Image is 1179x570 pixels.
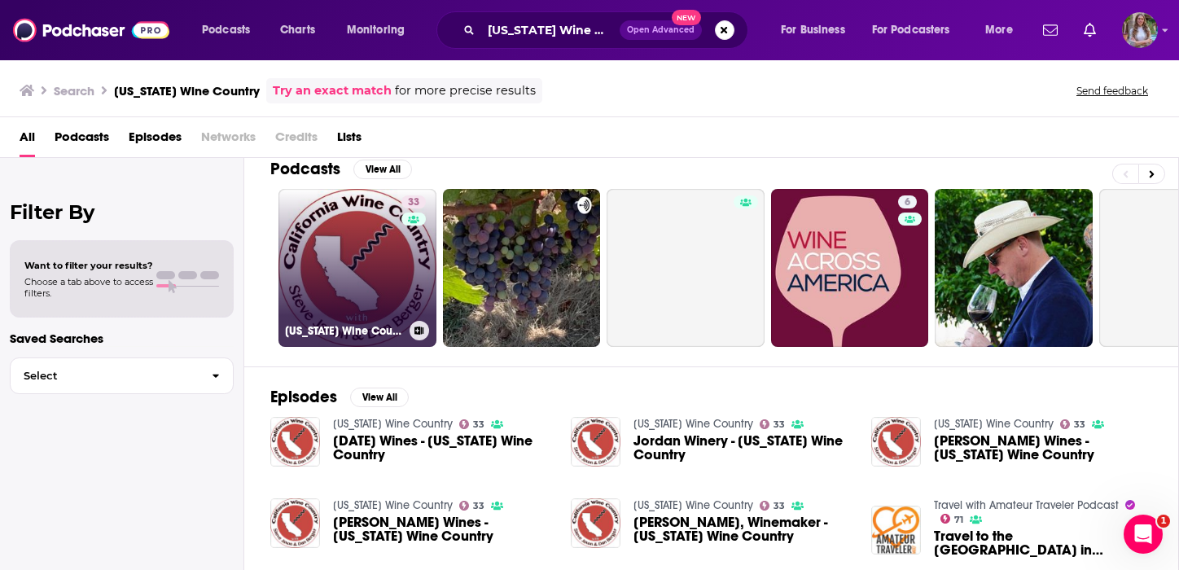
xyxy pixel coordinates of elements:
[905,195,910,211] span: 6
[633,434,852,462] a: Jordan Winery - California Wine Country
[954,516,963,524] span: 71
[1157,515,1170,528] span: 1
[24,260,153,271] span: Want to filter your results?
[270,387,337,407] h2: Episodes
[270,159,412,179] a: PodcastsView All
[1060,419,1086,429] a: 33
[934,498,1119,512] a: Travel with Amateur Traveler Podcast
[760,419,786,429] a: 33
[934,434,1152,462] span: [PERSON_NAME] Wines - [US_STATE] Wine Country
[934,417,1054,431] a: California Wine Country
[114,83,260,99] h3: [US_STATE] Wine Country
[401,195,426,208] a: 33
[481,17,620,43] input: Search podcasts, credits, & more...
[10,200,234,224] h2: Filter By
[861,17,974,43] button: open menu
[871,417,921,467] img: Bob Cabral Wines - California Wine Country
[270,417,320,467] a: Thanksgiving Wines - California Wine Country
[627,26,695,34] span: Open Advanced
[620,20,702,40] button: Open AdvancedNew
[1072,84,1153,98] button: Send feedback
[395,81,536,100] span: for more precise results
[633,515,852,543] span: [PERSON_NAME], Winemaker - [US_STATE] Wine Country
[459,501,485,511] a: 33
[333,434,551,462] a: Thanksgiving Wines - California Wine Country
[333,515,551,543] a: Pedroncelli Wines - California Wine Country
[871,506,921,555] img: Travel to the Napa Valley in California's Wine Country
[1074,421,1085,428] span: 33
[408,195,419,211] span: 33
[473,421,484,428] span: 33
[280,19,315,42] span: Charts
[333,434,551,462] span: [DATE] Wines - [US_STATE] Wine Country
[270,387,409,407] a: EpisodesView All
[633,498,753,512] a: California Wine Country
[1122,12,1158,48] span: Logged in as jnewton
[270,159,340,179] h2: Podcasts
[872,19,950,42] span: For Podcasters
[774,421,785,428] span: 33
[934,529,1152,557] a: Travel to the Napa Valley in California's Wine Country
[769,17,866,43] button: open menu
[337,124,362,157] a: Lists
[129,124,182,157] a: Episodes
[1124,515,1163,554] iframe: Intercom live chat
[285,324,403,338] h3: [US_STATE] Wine Country
[473,502,484,510] span: 33
[771,189,929,347] a: 6
[774,502,785,510] span: 33
[201,124,256,157] span: Networks
[1077,16,1102,44] a: Show notifications dropdown
[350,388,409,407] button: View All
[55,124,109,157] a: Podcasts
[10,357,234,394] button: Select
[571,498,620,548] img: Carol Shelton, Winemaker - California Wine Country
[202,19,250,42] span: Podcasts
[270,17,325,43] a: Charts
[898,195,917,208] a: 6
[571,417,620,467] img: Jordan Winery - California Wine Country
[11,370,199,381] span: Select
[940,514,964,524] a: 71
[333,417,453,431] a: California Wine Country
[781,19,845,42] span: For Business
[672,10,701,25] span: New
[760,501,786,511] a: 33
[275,124,318,157] span: Credits
[333,515,551,543] span: [PERSON_NAME] Wines - [US_STATE] Wine Country
[191,17,271,43] button: open menu
[347,19,405,42] span: Monitoring
[278,189,436,347] a: 33[US_STATE] Wine Country
[20,124,35,157] a: All
[270,498,320,548] img: Pedroncelli Wines - California Wine Country
[273,81,392,100] a: Try an exact match
[335,17,426,43] button: open menu
[452,11,764,49] div: Search podcasts, credits, & more...
[934,434,1152,462] a: Bob Cabral Wines - California Wine Country
[353,160,412,179] button: View All
[13,15,169,46] img: Podchaser - Follow, Share and Rate Podcasts
[1037,16,1064,44] a: Show notifications dropdown
[974,17,1033,43] button: open menu
[333,498,453,512] a: California Wine Country
[10,331,234,346] p: Saved Searches
[1122,12,1158,48] img: User Profile
[1122,12,1158,48] button: Show profile menu
[633,417,753,431] a: California Wine Country
[54,83,94,99] h3: Search
[934,529,1152,557] span: Travel to the [GEOGRAPHIC_DATA] in [US_STATE]'s Wine Country
[633,515,852,543] a: Carol Shelton, Winemaker - California Wine Country
[459,419,485,429] a: 33
[633,434,852,462] span: Jordan Winery - [US_STATE] Wine Country
[24,276,153,299] span: Choose a tab above to access filters.
[985,19,1013,42] span: More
